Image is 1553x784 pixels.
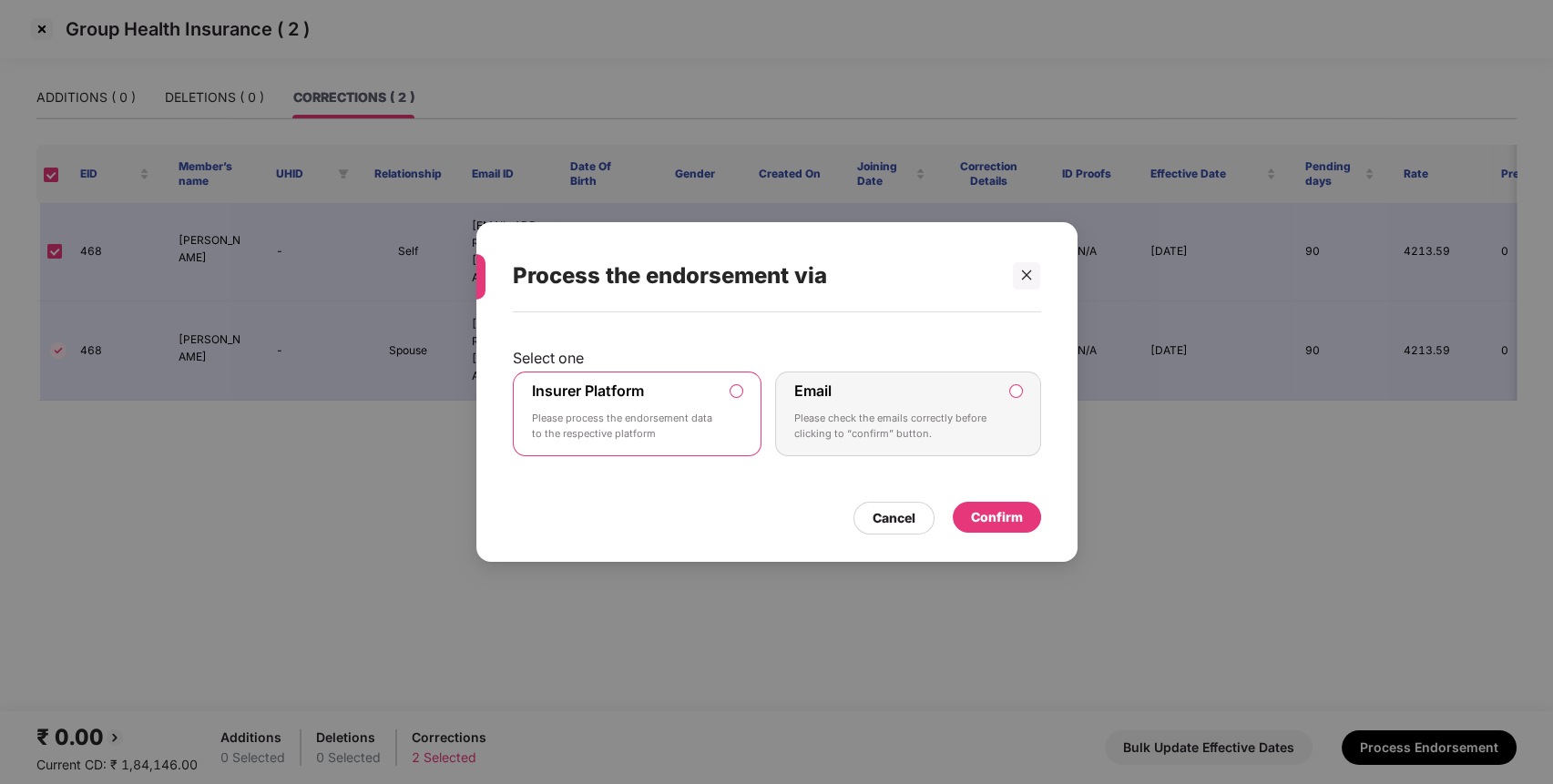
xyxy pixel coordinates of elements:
[513,240,997,311] div: Process the endorsement via
[873,508,915,528] div: Cancel
[794,411,996,443] p: Please check the emails correctly before clicking to “confirm” button.
[1020,269,1033,281] span: close
[532,382,644,400] label: Insurer Platform
[513,349,1041,367] p: Select one
[794,382,832,400] label: Email
[971,507,1023,527] div: Confirm
[1010,385,1022,397] input: EmailPlease check the emails correctly before clicking to “confirm” button.
[731,385,742,397] input: Insurer PlatformPlease process the endorsement data to the respective platform
[532,411,718,443] p: Please process the endorsement data to the respective platform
